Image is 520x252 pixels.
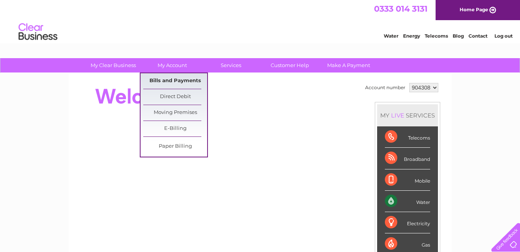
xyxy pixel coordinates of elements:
[143,105,207,121] a: Moving Premises
[453,33,464,39] a: Blog
[258,58,322,72] a: Customer Help
[317,58,381,72] a: Make A Payment
[81,58,145,72] a: My Clear Business
[143,121,207,136] a: E-Billing
[363,81,407,94] td: Account number
[385,169,430,191] div: Mobile
[377,104,438,126] div: MY SERVICES
[385,126,430,148] div: Telecoms
[143,73,207,89] a: Bills and Payments
[384,33,398,39] a: Water
[494,33,513,39] a: Log out
[469,33,487,39] a: Contact
[18,20,58,44] img: logo.png
[199,58,263,72] a: Services
[143,139,207,154] a: Paper Billing
[403,33,420,39] a: Energy
[425,33,448,39] a: Telecoms
[390,112,406,119] div: LIVE
[385,212,430,233] div: Electricity
[385,191,430,212] div: Water
[140,58,204,72] a: My Account
[385,148,430,169] div: Broadband
[77,4,443,38] div: Clear Business is a trading name of Verastar Limited (registered in [GEOGRAPHIC_DATA] No. 3667643...
[374,4,427,14] a: 0333 014 3131
[143,89,207,105] a: Direct Debit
